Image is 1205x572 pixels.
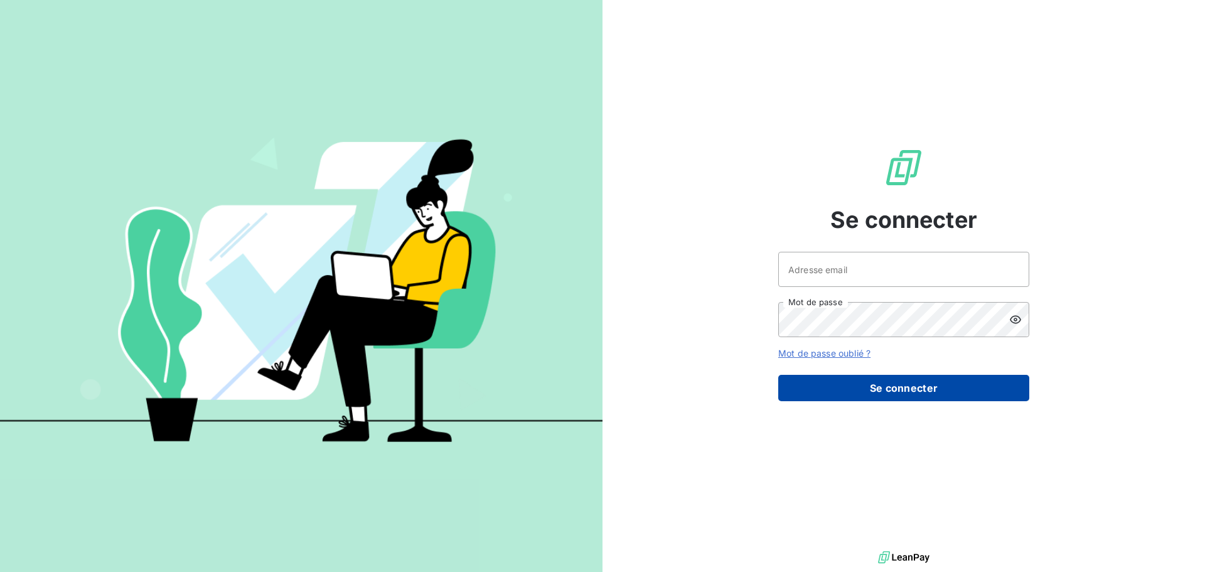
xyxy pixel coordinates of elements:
[778,348,870,359] a: Mot de passe oublié ?
[778,252,1029,287] input: placeholder
[830,203,977,237] span: Se connecter
[778,375,1029,401] button: Se connecter
[884,148,924,188] img: Logo LeanPay
[878,548,929,567] img: logo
